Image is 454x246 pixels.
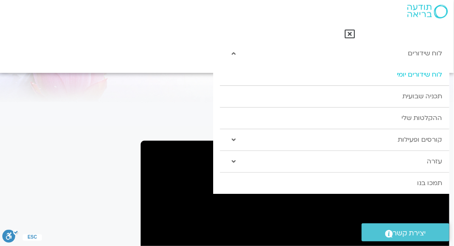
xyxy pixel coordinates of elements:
[220,64,449,85] a: לוח שידורים יומי
[362,223,449,241] a: יצירת קשר
[213,173,449,194] a: תמכו בנו
[220,108,449,129] a: ההקלטות שלי
[220,43,449,64] a: לוח שידורים
[220,129,449,150] a: קורסים ופעילות
[393,227,426,240] span: יצירת קשר
[220,151,449,172] a: עזרה
[407,5,448,18] img: תודעה בריאה
[220,86,449,107] a: תכניה שבועית
[141,114,449,128] h1: תרגול לקורס מיינדפולנס [DATE]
